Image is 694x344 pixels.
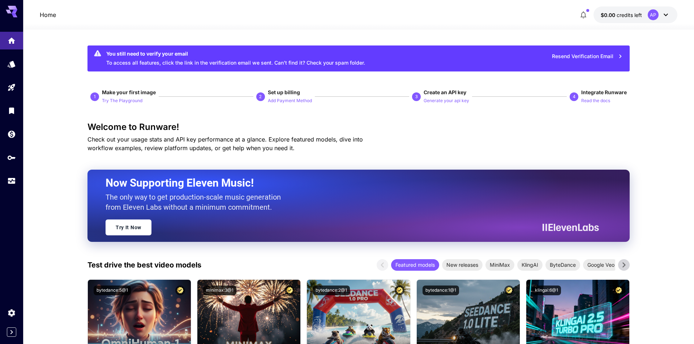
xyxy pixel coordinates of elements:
span: New releases [442,261,483,269]
div: ByteDance [545,259,580,271]
p: 1 [94,93,96,100]
p: Generate your api key [424,97,469,104]
button: minimax:3@1 [203,286,236,295]
p: 3 [415,93,418,100]
div: Models [7,60,16,69]
div: Library [7,106,16,115]
span: Featured models [391,261,439,269]
div: MiniMax [485,259,514,271]
button: klingai:6@1 [532,286,561,295]
p: Test drive the best video models [87,260,201,270]
div: Playground [7,83,16,92]
span: MiniMax [485,261,514,269]
p: Read the docs [581,97,610,104]
p: Try The Playground [102,97,142,104]
div: Usage [7,177,16,186]
button: Certified Model – Vetted for best performance and includes a commercial license. [175,286,185,295]
span: ByteDance [545,261,580,269]
span: Create an API key [424,89,466,95]
button: Certified Model – Vetted for best performance and includes a commercial license. [395,286,404,295]
span: Set up billing [268,89,300,95]
p: 2 [259,93,262,100]
button: bytedance:2@1 [313,286,350,295]
button: Expand sidebar [7,327,16,337]
div: New releases [442,259,483,271]
span: Google Veo [583,261,619,269]
div: Home [7,36,16,45]
div: KlingAI [517,259,543,271]
button: Add Payment Method [268,96,312,105]
button: Try The Playground [102,96,142,105]
div: To access all features, click the link in the verification email we sent. Can’t find it? Check yo... [106,48,365,69]
span: Check out your usage stats and API key performance at a glance. Explore featured models, dive int... [87,136,363,152]
div: You still need to verify your email [106,50,365,57]
div: Settings [7,308,16,317]
button: Generate your api key [424,96,469,105]
span: KlingAI [517,261,543,269]
p: The only way to get production-scale music generation from Eleven Labs without a minimum commitment. [106,192,286,212]
div: Featured models [391,259,439,271]
span: Make your first image [102,89,156,95]
div: Google Veo [583,259,619,271]
div: API Keys [7,153,16,162]
div: Wallet [7,130,16,139]
span: credits left [617,12,642,18]
div: AP [648,9,659,20]
button: Read the docs [581,96,610,105]
span: Integrate Runware [581,89,627,95]
span: $0.00 [601,12,617,18]
button: Certified Model – Vetted for best performance and includes a commercial license. [504,286,514,295]
button: bytedance:5@1 [94,286,131,295]
button: Certified Model – Vetted for best performance and includes a commercial license. [285,286,295,295]
a: Home [40,10,56,19]
a: Try It Now [106,219,151,235]
button: Resend Verification Email [548,49,627,64]
div: $0.00 [601,11,642,19]
h3: Welcome to Runware! [87,122,630,132]
h2: Now Supporting Eleven Music! [106,176,594,190]
button: Certified Model – Vetted for best performance and includes a commercial license. [614,286,624,295]
button: $0.00AP [594,6,677,23]
button: bytedance:1@1 [423,286,459,295]
p: 4 [573,93,575,100]
nav: breadcrumb [40,10,56,19]
p: Add Payment Method [268,97,312,104]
